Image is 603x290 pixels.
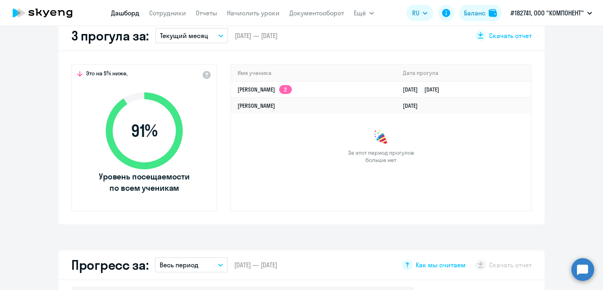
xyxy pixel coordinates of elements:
span: [DATE] — [DATE] [234,260,277,269]
button: Ещё [354,5,374,21]
img: congrats [373,130,389,146]
a: Сотрудники [149,9,186,17]
span: [DATE] — [DATE] [235,31,278,40]
button: Балансbalance [459,5,502,21]
a: [DATE][DATE] [403,86,446,93]
span: Как мы считаем [416,260,466,269]
app-skyeng-badge: 2 [279,85,292,94]
button: Весь период [155,257,228,273]
a: Дашборд [111,9,139,17]
a: [PERSON_NAME]2 [237,86,292,93]
a: Отчеты [196,9,217,17]
th: Имя ученика [231,65,396,81]
span: За этот период прогулов больше нет [347,149,415,164]
span: Это на 5% ниже, [86,70,128,79]
span: RU [412,8,419,18]
a: Начислить уроки [227,9,280,17]
th: Дата прогула [396,65,531,81]
button: #182741, ООО "КОМПОНЕНТ" [507,3,596,23]
p: Весь период [160,260,199,270]
button: RU [406,5,433,21]
h2: 3 прогула за: [71,28,149,44]
span: 91 % [98,121,191,141]
span: Ещё [354,8,366,18]
a: Документооборот [289,9,344,17]
span: Уровень посещаемости по всем ученикам [98,171,191,194]
img: balance [489,9,497,17]
p: Текущий месяц [160,31,208,41]
div: Баланс [464,8,485,18]
a: [DATE] [403,102,424,109]
a: [PERSON_NAME] [237,102,275,109]
span: Скачать отчет [489,31,532,40]
button: Текущий месяц [155,28,228,43]
h2: Прогресс за: [71,257,148,273]
p: #182741, ООО "КОМПОНЕНТ" [511,8,584,18]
